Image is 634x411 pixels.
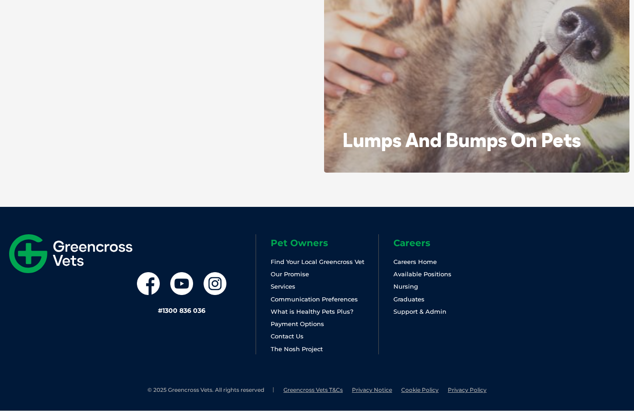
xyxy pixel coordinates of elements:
a: Lumps And Bumps On Pets [342,128,581,152]
a: Privacy Policy [448,386,487,393]
a: Available Positions [393,270,451,278]
h6: Careers [393,238,502,248]
a: Support & Admin [393,308,446,315]
a: Cookie Policy [401,386,439,393]
a: Careers Home [393,258,437,265]
a: Find Your Local Greencross Vet [271,258,364,265]
a: Contact Us [271,332,304,340]
a: Communication Preferences [271,295,358,303]
li: © 2025 Greencross Vets. All rights reserved [147,386,274,394]
a: Payment Options [271,320,324,327]
a: The Nosh Project [271,345,323,353]
span: # [158,306,162,315]
a: Graduates [393,295,424,303]
a: Our Promise [271,270,309,278]
a: #1300 836 036 [158,306,205,315]
h6: Pet Owners [271,238,379,248]
a: What is Healthy Pets Plus? [271,308,353,315]
a: Privacy Notice [352,386,392,393]
a: Services [271,283,295,290]
a: Greencross Vets T&Cs [283,386,343,393]
a: Nursing [393,283,418,290]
